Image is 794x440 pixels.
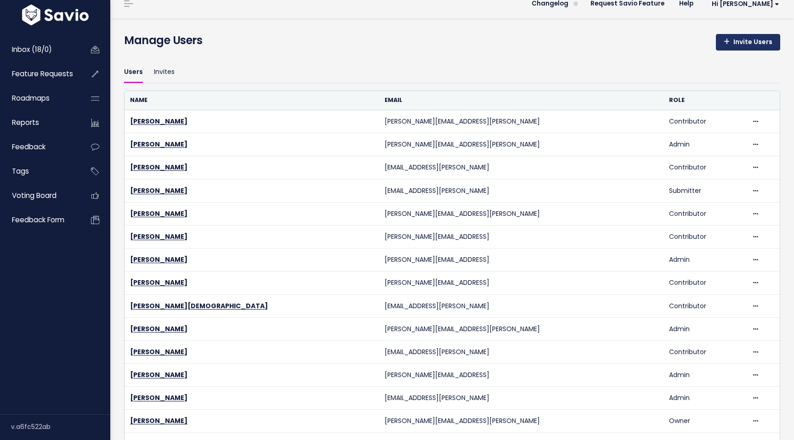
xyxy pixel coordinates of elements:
[2,63,76,85] a: Feature Requests
[379,294,664,317] td: [EMAIL_ADDRESS][PERSON_NAME]
[379,387,664,410] td: [EMAIL_ADDRESS][PERSON_NAME]
[130,209,187,218] a: [PERSON_NAME]
[12,191,57,200] span: Voting Board
[379,156,664,179] td: [EMAIL_ADDRESS][PERSON_NAME]
[2,88,76,109] a: Roadmaps
[664,91,746,110] th: Role
[664,340,746,363] td: Contributor
[379,225,664,248] td: [PERSON_NAME][EMAIL_ADDRESS]
[20,5,91,25] img: logo-white.9d6f32f41409.svg
[379,133,664,156] td: [PERSON_NAME][EMAIL_ADDRESS][PERSON_NAME]
[664,156,746,179] td: Contributor
[664,110,746,133] td: Contributor
[664,387,746,410] td: Admin
[664,317,746,340] td: Admin
[2,185,76,206] a: Voting Board
[124,32,202,49] h4: Manage Users
[379,410,664,433] td: [PERSON_NAME][EMAIL_ADDRESS][PERSON_NAME]
[664,364,746,387] td: Admin
[130,393,187,402] a: [PERSON_NAME]
[2,112,76,133] a: Reports
[379,110,664,133] td: [PERSON_NAME][EMAIL_ADDRESS][PERSON_NAME]
[130,186,187,195] a: [PERSON_NAME]
[130,255,187,264] a: [PERSON_NAME]
[130,140,187,149] a: [PERSON_NAME]
[12,215,64,225] span: Feedback form
[154,62,175,83] a: Invites
[12,69,73,79] span: Feature Requests
[12,166,29,176] span: Tags
[379,317,664,340] td: [PERSON_NAME][EMAIL_ADDRESS][PERSON_NAME]
[2,209,76,231] a: Feedback form
[379,248,664,271] td: [PERSON_NAME][EMAIL_ADDRESS]
[130,117,187,126] a: [PERSON_NAME]
[130,232,187,241] a: [PERSON_NAME]
[124,62,143,83] a: Users
[532,0,568,7] span: Changelog
[130,370,187,379] a: [PERSON_NAME]
[716,34,780,51] a: Invite Users
[379,271,664,294] td: [PERSON_NAME][EMAIL_ADDRESS]
[664,133,746,156] td: Admin
[664,294,746,317] td: Contributor
[130,347,187,356] a: [PERSON_NAME]
[130,324,187,333] a: [PERSON_NAME]
[11,415,110,439] div: v.a6fc522ab
[12,118,39,127] span: Reports
[125,91,379,110] th: Name
[379,91,664,110] th: Email
[664,225,746,248] td: Contributor
[130,301,268,310] a: [PERSON_NAME][DEMOGRAPHIC_DATA]
[379,340,664,363] td: [EMAIL_ADDRESS][PERSON_NAME]
[664,179,746,202] td: Submitter
[2,161,76,182] a: Tags
[130,163,187,172] a: [PERSON_NAME]
[12,45,52,54] span: Inbox (18/0)
[379,179,664,202] td: [EMAIL_ADDRESS][PERSON_NAME]
[12,93,50,103] span: Roadmaps
[664,202,746,225] td: Contributor
[379,364,664,387] td: [PERSON_NAME][EMAIL_ADDRESS]
[664,271,746,294] td: Contributor
[664,410,746,433] td: Owner
[2,39,76,60] a: Inbox (18/0)
[12,142,45,152] span: Feedback
[712,0,779,7] span: Hi [PERSON_NAME]
[2,136,76,158] a: Feedback
[379,202,664,225] td: [PERSON_NAME][EMAIL_ADDRESS][PERSON_NAME]
[130,278,187,287] a: [PERSON_NAME]
[664,248,746,271] td: Admin
[130,416,187,425] a: [PERSON_NAME]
